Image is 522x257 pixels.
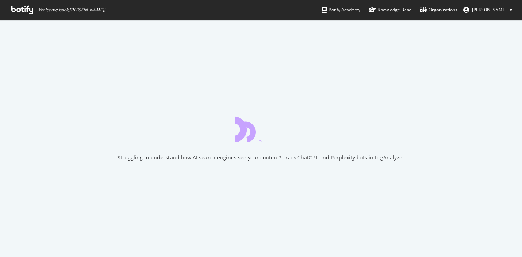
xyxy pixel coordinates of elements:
span: Jean-Baptiste Picot [472,7,507,13]
div: Botify Academy [322,6,360,14]
div: Knowledge Base [369,6,412,14]
div: animation [235,116,287,142]
div: Organizations [420,6,457,14]
div: Struggling to understand how AI search engines see your content? Track ChatGPT and Perplexity bot... [117,154,405,161]
span: Welcome back, [PERSON_NAME] ! [39,7,105,13]
button: [PERSON_NAME] [457,4,518,16]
